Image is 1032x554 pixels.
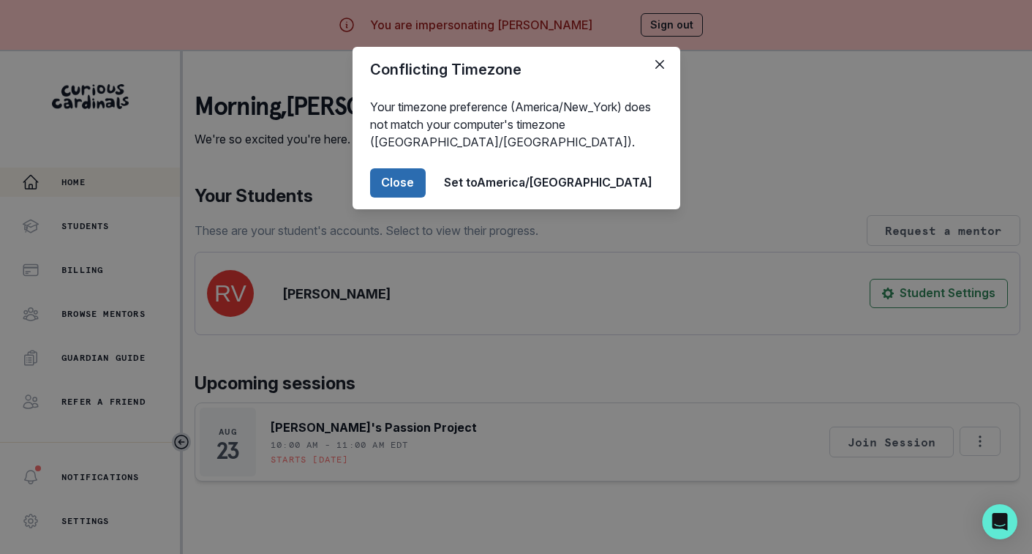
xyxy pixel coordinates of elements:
button: Close [370,168,426,198]
button: Set toAmerica/[GEOGRAPHIC_DATA] [434,168,663,198]
header: Conflicting Timezone [353,47,680,92]
div: Open Intercom Messenger [982,504,1017,539]
button: Close [648,53,671,76]
div: Your timezone preference (America/New_York) does not match your computer's timezone ([GEOGRAPHIC_... [353,92,680,157]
